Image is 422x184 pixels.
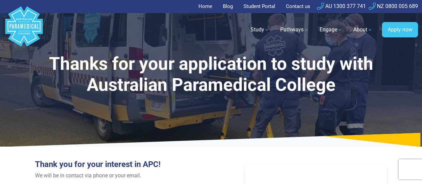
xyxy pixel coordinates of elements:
a: Pathways [276,20,313,39]
a: Australian Paramedical College [4,13,44,47]
h1: Thanks for your application to study with Australian Paramedical College [35,53,387,96]
a: Apply now [382,22,418,37]
a: About [349,20,377,39]
strong: Thank you for your interest in APC! [35,160,161,169]
p: We will be in contact via phone or your email. [35,172,207,180]
a: Study [247,20,274,39]
a: AU 1300 377 741 [317,3,366,9]
a: Engage [316,20,347,39]
a: NZ 0800 005 689 [369,3,418,9]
